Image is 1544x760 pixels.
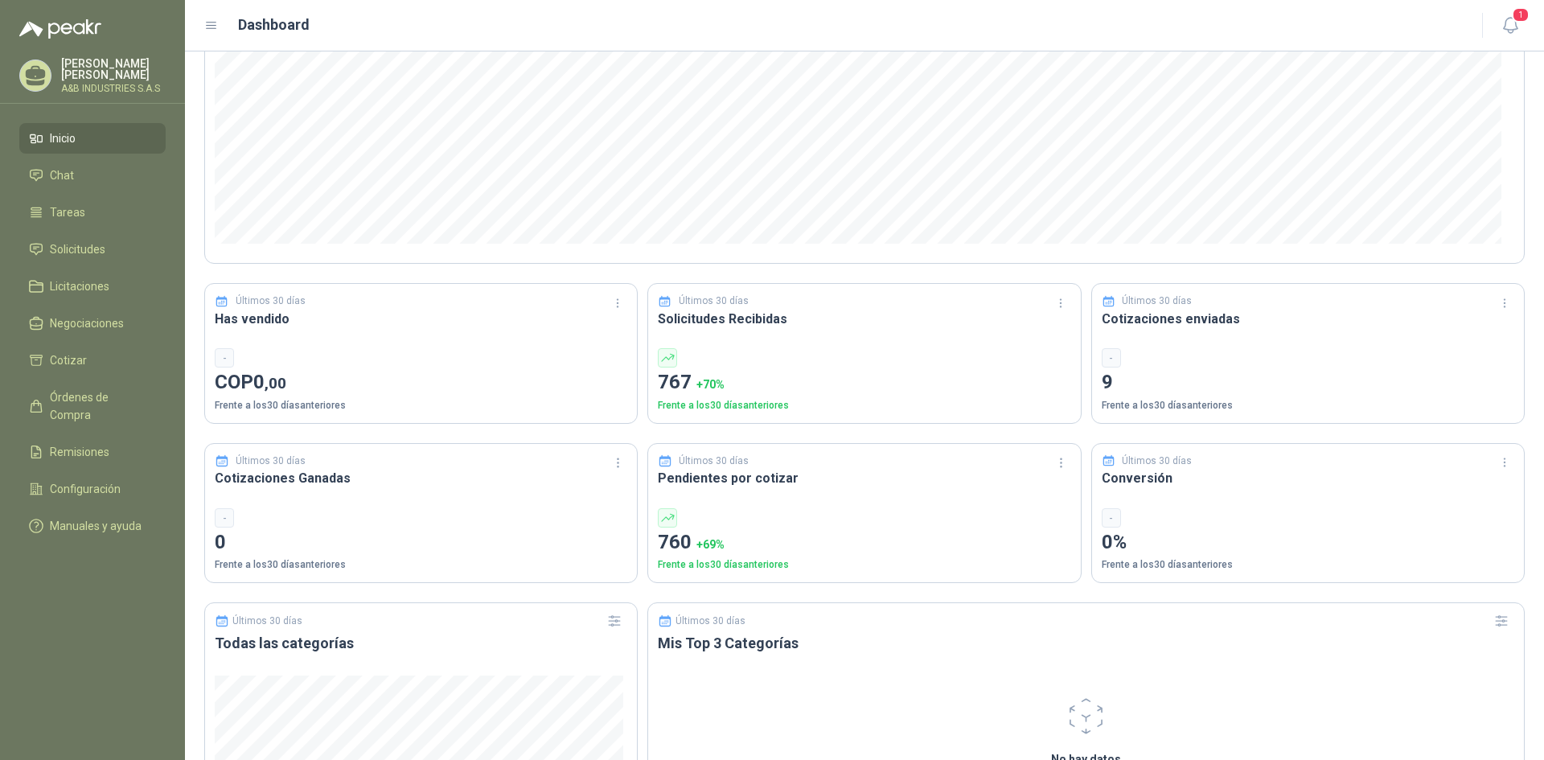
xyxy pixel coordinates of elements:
a: Inicio [19,123,166,154]
h3: Pendientes por cotizar [658,468,1070,488]
p: 760 [658,528,1070,558]
p: [PERSON_NAME] [PERSON_NAME] [61,58,166,80]
a: Negociaciones [19,308,166,339]
p: Frente a los 30 días anteriores [658,557,1070,573]
span: Chat [50,166,74,184]
span: + 70 % [696,378,725,391]
div: - [1102,508,1121,528]
span: Órdenes de Compra [50,388,150,424]
a: Órdenes de Compra [19,382,166,430]
span: Inicio [50,129,76,147]
h3: Conversión [1102,468,1514,488]
span: Manuales y ayuda [50,517,142,535]
h3: Cotizaciones enviadas [1102,309,1514,329]
img: Logo peakr [19,19,101,39]
p: Últimos 30 días [236,454,306,469]
div: - [215,508,234,528]
span: Negociaciones [50,314,124,332]
span: 1 [1512,7,1530,23]
p: Frente a los 30 días anteriores [1102,398,1514,413]
span: Remisiones [50,443,109,461]
h1: Dashboard [238,14,310,36]
p: Frente a los 30 días anteriores [215,398,627,413]
a: Licitaciones [19,271,166,302]
h3: Todas las categorías [215,634,627,653]
h3: Solicitudes Recibidas [658,309,1070,329]
p: Últimos 30 días [1122,294,1192,309]
p: A&B INDUSTRIES S.A.S [61,84,166,93]
a: Manuales y ayuda [19,511,166,541]
span: Configuración [50,480,121,498]
p: 0 [215,528,627,558]
a: Cotizar [19,345,166,376]
a: Solicitudes [19,234,166,265]
h3: Cotizaciones Ganadas [215,468,627,488]
p: 767 [658,368,1070,398]
span: Licitaciones [50,277,109,295]
a: Tareas [19,197,166,228]
p: Últimos 30 días [236,294,306,309]
a: Chat [19,160,166,191]
a: Remisiones [19,437,166,467]
h3: Has vendido [215,309,627,329]
button: 1 [1496,11,1525,40]
span: Cotizar [50,351,87,369]
p: Últimos 30 días [675,615,745,626]
p: Frente a los 30 días anteriores [1102,557,1514,573]
span: ,00 [265,374,286,392]
p: Últimos 30 días [679,454,749,469]
p: Últimos 30 días [679,294,749,309]
p: 9 [1102,368,1514,398]
p: Últimos 30 días [232,615,302,626]
p: Últimos 30 días [1122,454,1192,469]
span: + 69 % [696,538,725,551]
div: - [215,348,234,368]
p: Frente a los 30 días anteriores [215,557,627,573]
div: - [1102,348,1121,368]
a: Configuración [19,474,166,504]
span: 0 [253,371,286,393]
p: 0% [1102,528,1514,558]
p: COP [215,368,627,398]
h3: Mis Top 3 Categorías [658,634,1514,653]
span: Solicitudes [50,240,105,258]
span: Tareas [50,203,85,221]
p: Frente a los 30 días anteriores [658,398,1070,413]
